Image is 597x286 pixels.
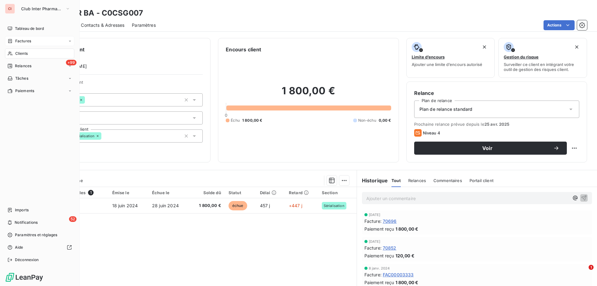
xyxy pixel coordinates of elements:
[15,232,57,238] span: Paramètres et réglages
[15,245,23,250] span: Aide
[15,220,38,225] span: Notifications
[15,26,44,31] span: Tableau de bord
[112,190,145,195] div: Émise le
[260,190,282,195] div: Délai
[15,63,31,69] span: Relances
[66,60,76,65] span: +99
[152,190,186,195] div: Échue le
[414,89,579,97] h6: Relance
[369,240,381,243] span: [DATE]
[15,257,39,263] span: Déconnexion
[589,265,594,270] span: 1
[383,218,397,224] span: 70696
[50,80,203,88] span: Propriétés Client
[369,213,381,217] span: [DATE]
[396,279,419,286] span: 1 800,00 €
[470,178,493,183] span: Portail client
[289,203,302,208] span: +447 j
[229,201,247,210] span: échue
[504,62,582,72] span: Surveiller ce client en intégrant votre outil de gestion des risques client.
[379,118,391,123] span: 0,00 €
[396,226,419,232] span: 1 800,00 €
[15,76,28,81] span: Tâches
[358,118,376,123] span: Non-échu
[364,218,382,224] span: Facture :
[5,242,74,252] a: Aide
[5,272,44,282] img: Logo LeanPay
[396,252,414,259] span: 120,00 €
[88,190,94,195] span: 1
[193,203,221,209] span: 1 800,00 €
[231,118,240,123] span: Échu
[419,106,473,112] span: Plan de relance standard
[15,207,29,213] span: Imports
[414,122,579,127] span: Prochaine relance prévue depuis le
[357,177,388,184] h6: Historique
[81,22,124,28] span: Contacts & Adresses
[484,122,510,127] span: 25 avr. 2025
[226,46,261,53] h6: Encours client
[422,146,553,151] span: Voir
[69,216,76,222] span: 52
[544,20,575,30] button: Actions
[369,266,390,270] span: 8 janv. 2024
[364,271,382,278] span: Facture :
[132,22,156,28] span: Paramètres
[383,245,396,251] span: 70852
[260,203,270,208] span: 457 j
[433,178,462,183] span: Commentaires
[21,6,63,11] span: Club Inter Pharmaceutique
[15,38,31,44] span: Factures
[242,118,262,123] span: 1 800,00 €
[38,46,203,53] h6: Informations client
[576,265,591,280] iframe: Intercom live chat
[391,178,401,183] span: Tout
[364,226,394,232] span: Paiement reçu
[383,271,414,278] span: FAC00003333
[15,51,28,56] span: Clients
[229,190,252,195] div: Statut
[152,203,179,208] span: 28 juin 2024
[406,38,495,78] button: Limite d’encoursAjouter une limite d’encours autorisé
[112,203,138,208] span: 18 juin 2024
[322,190,353,195] div: Section
[423,130,440,135] span: Niveau 4
[364,279,394,286] span: Paiement reçu
[5,4,15,14] div: CI
[55,7,143,19] h3: GIFRER BA - C0CSG007
[226,85,391,103] h2: 1 800,00 €
[498,38,587,78] button: Gestion du risqueSurveiller ce client en intégrant votre outil de gestion des risques client.
[414,142,567,155] button: Voir
[364,252,394,259] span: Paiement reçu
[412,62,482,67] span: Ajouter une limite d’encours autorisé
[193,190,221,195] div: Solde dû
[101,133,106,139] input: Ajouter une valeur
[225,113,227,118] span: 0
[289,190,314,195] div: Retard
[324,204,345,208] span: Sérialisation
[364,245,382,251] span: Facture :
[408,178,426,183] span: Relances
[15,88,34,94] span: Paiements
[85,97,90,103] input: Ajouter une valeur
[412,54,445,59] span: Limite d’encours
[504,54,539,59] span: Gestion du risque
